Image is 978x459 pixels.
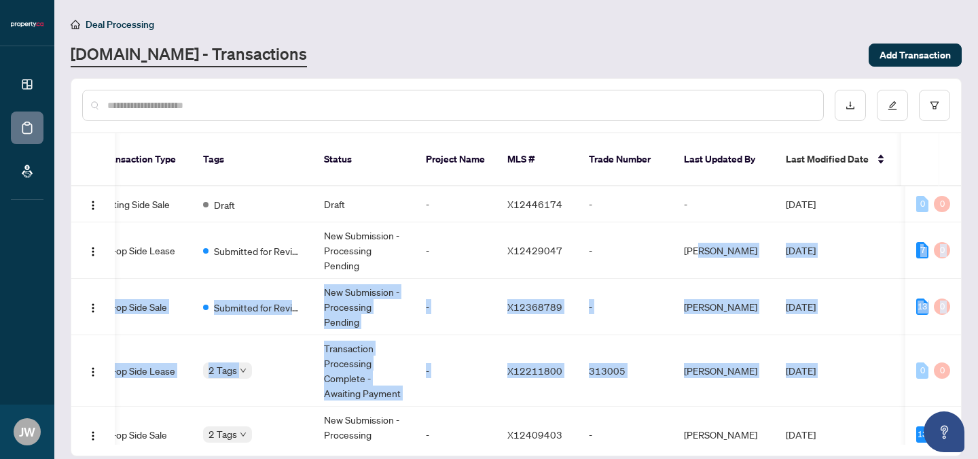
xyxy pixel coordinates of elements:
span: X12211800 [507,364,562,377]
span: X12368789 [507,301,562,313]
img: Logo [88,246,98,257]
td: - [415,279,496,335]
div: 0 [934,299,950,315]
td: 313005 [578,335,673,407]
button: Logo [82,239,104,261]
td: - [673,186,775,222]
td: [PERSON_NAME] [673,335,775,407]
img: Logo [88,367,98,377]
span: Add Transaction [880,44,951,66]
td: Co-op Side Lease [90,335,192,407]
span: X12446174 [507,198,562,210]
td: - [415,186,496,222]
button: Logo [82,360,104,381]
button: Logo [82,193,104,215]
div: 0 [934,242,950,258]
span: X12409403 [507,428,562,441]
td: - [415,335,496,407]
th: Last Modified Date [775,133,897,186]
span: down [240,431,247,438]
span: 2 Tags [209,362,237,378]
span: Last Modified Date [786,152,869,167]
th: Transaction Type [90,133,192,186]
td: Draft [313,186,415,222]
div: 13 [916,299,928,315]
div: 0 [934,196,950,212]
span: edit [888,101,897,110]
td: Co-op Side Lease [90,222,192,279]
div: 13 [916,426,928,443]
th: MLS # [496,133,578,186]
span: 2 Tags [209,426,237,442]
div: 0 [916,362,928,379]
button: Logo [82,296,104,318]
span: [DATE] [786,244,816,256]
td: Co-op Side Sale [90,279,192,335]
span: Submitted for Review [214,300,302,315]
span: down [240,367,247,374]
img: Logo [88,200,98,211]
td: [PERSON_NAME] [673,222,775,279]
a: [DOMAIN_NAME] - Transactions [71,43,307,67]
div: 0 [916,196,928,212]
span: home [71,20,80,29]
span: JW [19,422,35,441]
button: Logo [82,424,104,445]
td: New Submission - Processing Pending [313,279,415,335]
td: [PERSON_NAME] [673,279,775,335]
th: Trade Number [578,133,673,186]
img: Logo [88,303,98,313]
span: Draft [214,197,235,212]
td: Listing Side Sale [90,186,192,222]
span: X12429047 [507,244,562,256]
td: New Submission - Processing Pending [313,222,415,279]
td: - [415,222,496,279]
th: Tags [192,133,313,186]
th: Status [313,133,415,186]
button: Open asap [924,411,964,452]
td: Transaction Processing Complete - Awaiting Payment [313,335,415,407]
div: 7 [916,242,928,258]
span: [DATE] [786,364,816,377]
td: - [578,279,673,335]
td: - [578,186,673,222]
div: 0 [934,362,950,379]
button: Add Transaction [869,44,962,67]
span: Deal Processing [86,18,154,31]
th: Last Updated By [673,133,775,186]
td: - [578,222,673,279]
span: Submitted for Review [214,243,302,258]
img: Logo [88,430,98,441]
span: filter [930,101,939,110]
span: [DATE] [786,301,816,313]
span: download [846,101,855,110]
th: Project Name [415,133,496,186]
button: filter [919,90,950,121]
button: download [835,90,866,121]
img: logo [11,20,43,29]
span: [DATE] [786,198,816,210]
button: edit [877,90,908,121]
span: [DATE] [786,428,816,441]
